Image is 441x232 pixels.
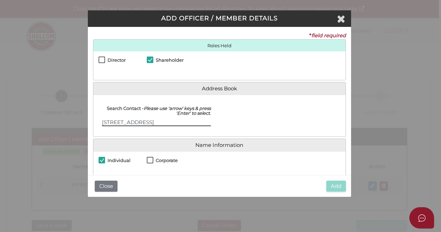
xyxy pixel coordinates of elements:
[102,119,211,126] input: Search Addressbook
[99,142,340,148] a: Name Information
[326,181,346,192] button: Add
[156,158,178,163] h4: Corporate
[95,181,117,192] button: Close
[144,105,211,116] i: Please use 'arrow' keys & press 'Enter' to select.
[107,158,131,163] h4: Individual
[409,207,434,229] button: Open asap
